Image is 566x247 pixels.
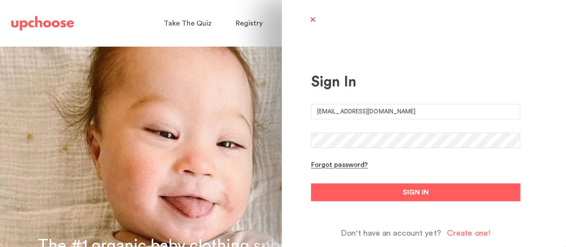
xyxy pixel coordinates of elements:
input: E-mail [311,104,520,119]
div: Create one! [447,228,491,238]
div: Sign In [311,74,520,91]
span: Don't have an account yet? [341,228,441,238]
div: Forgot password? [311,161,368,170]
span: SIGN IN [403,187,429,198]
button: SIGN IN [311,183,520,201]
